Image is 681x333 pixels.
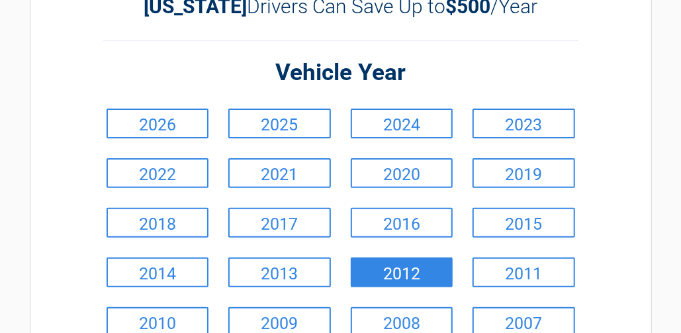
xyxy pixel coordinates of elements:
[473,208,575,238] a: 2015
[107,258,209,287] a: 2014
[473,258,575,287] a: 2011
[228,258,331,287] a: 2013
[351,109,453,138] a: 2024
[107,158,209,188] a: 2022
[473,109,575,138] a: 2023
[473,158,575,188] a: 2019
[351,208,453,238] a: 2016
[103,58,578,89] h2: Vehicle Year
[107,208,209,238] a: 2018
[228,208,331,238] a: 2017
[351,258,453,287] a: 2012
[228,158,331,188] a: 2021
[228,109,331,138] a: 2025
[351,158,453,188] a: 2020
[107,109,209,138] a: 2026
